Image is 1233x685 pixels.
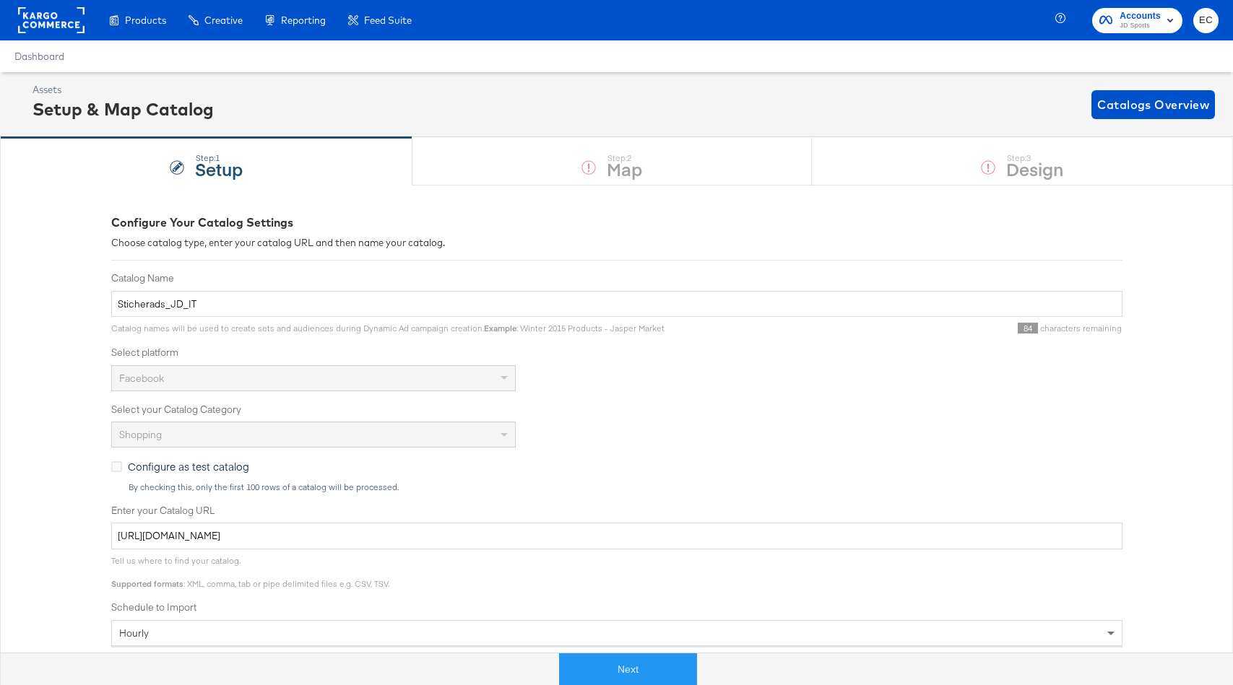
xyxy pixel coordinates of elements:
input: Enter Catalog URL, e.g. http://www.example.com/products.xml [111,523,1122,549]
strong: Setup [195,157,243,180]
span: Tell us where to find your catalog. : XML, comma, tab or pipe delimited files e.g. CSV, TSV. [111,555,389,589]
span: Creative [204,14,243,26]
label: Catalog Name [111,271,1122,285]
span: Catalogs Overview [1097,95,1209,115]
div: characters remaining [665,323,1122,334]
a: Dashboard [14,51,64,62]
span: Shopping [119,428,162,441]
span: 84 [1018,323,1038,333]
span: Feed Suite [364,14,412,26]
label: Enter your Catalog URL [111,504,1122,518]
input: Name your catalog e.g. My Dynamic Product Catalog [111,291,1122,318]
span: JD Sports [1120,20,1161,32]
div: Step: 1 [195,153,243,163]
div: Choose catalog type, enter your catalog URL and then name your catalog. [111,236,1122,250]
button: AccountsJD Sports [1092,8,1182,33]
span: Facebook [119,372,164,385]
label: Select your Catalog Category [111,403,1122,416]
span: hourly [119,627,149,640]
div: Configure Your Catalog Settings [111,214,1122,231]
span: Configure as test catalog [128,459,249,474]
div: Assets [33,83,214,97]
strong: Example [484,323,516,333]
div: By checking this, only the first 100 rows of a catalog will be processed. [128,482,1122,492]
button: EC [1193,8,1219,33]
div: Setup & Map Catalog [33,97,214,121]
span: Reporting [281,14,326,26]
label: Select platform [111,346,1122,359]
strong: Supported formats [111,578,183,589]
button: Catalogs Overview [1091,90,1215,119]
span: EC [1199,12,1213,29]
span: Accounts [1120,9,1161,24]
span: Products [125,14,166,26]
span: Catalog names will be used to create sets and audiences during Dynamic Ad campaign creation. : Wi... [111,323,665,333]
label: Schedule to Import [111,601,1122,614]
